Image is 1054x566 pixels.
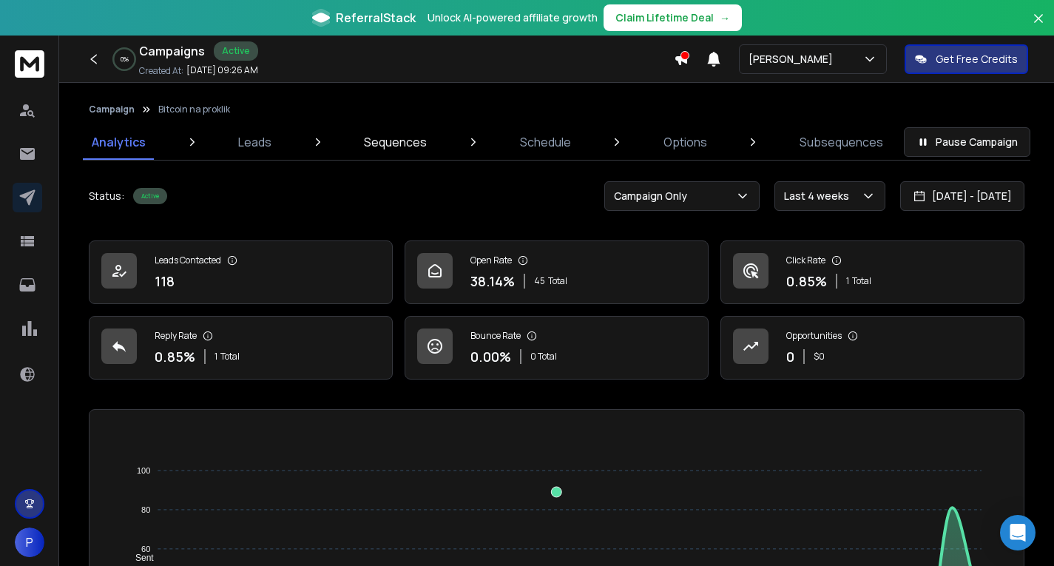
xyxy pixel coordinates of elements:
p: Last 4 weeks [784,189,855,203]
tspan: 100 [137,466,150,475]
p: Leads Contacted [155,255,221,266]
p: Reply Rate [155,330,197,342]
span: Total [852,275,871,287]
p: 0 % [121,55,129,64]
a: Sequences [355,124,436,160]
a: Click Rate0.85%1Total [720,240,1024,304]
a: Leads [229,124,280,160]
p: [PERSON_NAME] [749,52,839,67]
tspan: 60 [141,545,150,553]
span: 1 [214,351,217,363]
p: Unlock AI-powered affiliate growth [428,10,598,25]
p: Click Rate [786,255,825,266]
p: $ 0 [814,351,825,363]
a: Schedule [511,124,580,160]
h1: Campaigns [139,42,205,60]
p: Opportunities [786,330,842,342]
button: Pause Campaign [904,127,1030,157]
p: 0.00 % [470,346,511,367]
a: Leads Contacted118 [89,240,393,304]
p: 118 [155,271,175,292]
p: Bitcoin na proklik [158,104,230,115]
a: Opportunities0$0 [720,316,1024,380]
p: Get Free Credits [936,52,1018,67]
div: Active [133,188,167,204]
button: Campaign [89,104,135,115]
span: 1 [846,275,849,287]
button: P [15,528,44,557]
p: 38.14 % [470,271,515,292]
button: Claim Lifetime Deal→ [604,4,742,31]
tspan: 80 [141,505,150,514]
a: Analytics [83,124,155,160]
span: 45 [534,275,545,287]
p: 0.85 % [155,346,195,367]
p: Created At: [139,65,183,77]
a: Options [655,124,716,160]
p: Bounce Rate [470,330,521,342]
p: 0 Total [530,351,557,363]
div: Open Intercom Messenger [1000,515,1036,550]
p: Subsequences [800,133,883,151]
span: Sent [124,553,154,563]
p: Options [663,133,707,151]
div: Active [214,41,258,61]
button: Close banner [1029,9,1048,44]
a: Reply Rate0.85%1Total [89,316,393,380]
a: Subsequences [791,124,892,160]
a: Open Rate38.14%45Total [405,240,709,304]
p: 0 [786,346,794,367]
span: → [720,10,730,25]
p: [DATE] 09:26 AM [186,64,258,76]
span: ReferralStack [336,9,416,27]
p: Sequences [364,133,427,151]
button: [DATE] - [DATE] [900,181,1024,211]
p: Analytics [92,133,146,151]
button: Get Free Credits [905,44,1028,74]
p: 0.85 % [786,271,827,292]
span: Total [220,351,240,363]
a: Bounce Rate0.00%0 Total [405,316,709,380]
p: Schedule [520,133,571,151]
p: Status: [89,189,124,203]
span: Total [548,275,567,287]
p: Leads [238,133,271,151]
p: Open Rate [470,255,512,266]
p: Campaign Only [614,189,693,203]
